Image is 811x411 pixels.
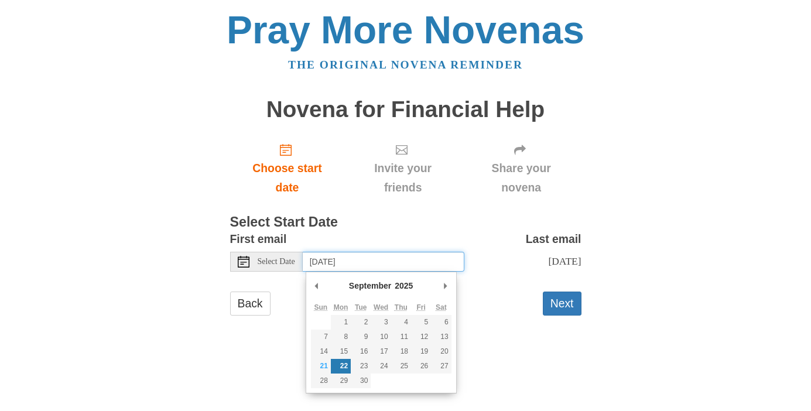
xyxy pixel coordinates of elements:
span: Share your novena [473,159,570,197]
span: Select Date [258,258,295,266]
button: 29 [331,374,351,388]
button: 2 [351,315,371,330]
button: 13 [431,330,451,344]
div: 2025 [393,277,415,294]
button: 21 [311,359,331,374]
a: The original novena reminder [288,59,523,71]
abbr: Saturday [436,303,447,311]
abbr: Tuesday [355,303,367,311]
button: Next Month [440,277,451,294]
abbr: Friday [416,303,425,311]
button: 1 [331,315,351,330]
button: 11 [391,330,411,344]
abbr: Sunday [314,303,327,311]
button: 7 [311,330,331,344]
button: 25 [391,359,411,374]
a: Choose start date [230,133,345,203]
button: 14 [311,344,331,359]
h3: Select Start Date [230,215,581,230]
button: 19 [411,344,431,359]
div: September [347,277,393,294]
button: 6 [431,315,451,330]
abbr: Monday [334,303,348,311]
button: 30 [351,374,371,388]
button: 10 [371,330,391,344]
button: 18 [391,344,411,359]
button: 27 [431,359,451,374]
div: Click "Next" to confirm your start date first. [344,133,461,203]
button: 9 [351,330,371,344]
button: 16 [351,344,371,359]
button: Next [543,292,581,316]
button: 4 [391,315,411,330]
abbr: Wednesday [374,303,388,311]
label: Last email [526,230,581,249]
a: Pray More Novenas [227,8,584,52]
button: 12 [411,330,431,344]
input: Use the arrow keys to pick a date [303,252,464,272]
button: 15 [331,344,351,359]
button: 5 [411,315,431,330]
button: 23 [351,359,371,374]
button: 22 [331,359,351,374]
label: First email [230,230,287,249]
div: Click "Next" to confirm your start date first. [461,133,581,203]
h1: Novena for Financial Help [230,97,581,122]
span: [DATE] [548,255,581,267]
button: 20 [431,344,451,359]
button: 17 [371,344,391,359]
button: Previous Month [311,277,323,294]
a: Back [230,292,271,316]
button: 8 [331,330,351,344]
button: 24 [371,359,391,374]
abbr: Thursday [395,303,408,311]
button: 26 [411,359,431,374]
span: Invite your friends [356,159,449,197]
span: Choose start date [242,159,333,197]
button: 3 [371,315,391,330]
button: 28 [311,374,331,388]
